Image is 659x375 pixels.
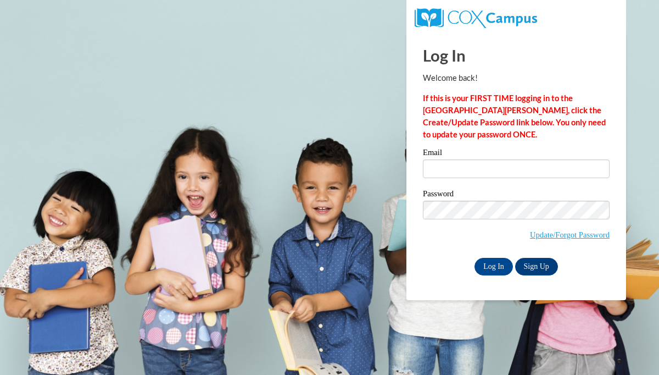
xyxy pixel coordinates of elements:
h1: Log In [423,44,610,67]
label: Password [423,190,610,201]
a: Update/Forgot Password [530,230,610,239]
label: Email [423,148,610,159]
input: Log In [474,258,513,275]
p: Welcome back! [423,72,610,84]
img: COX Campus [415,8,537,28]
a: Sign Up [515,258,558,275]
strong: If this is your FIRST TIME logging in to the [GEOGRAPHIC_DATA][PERSON_NAME], click the Create/Upd... [423,93,606,139]
a: COX Campus [415,13,537,22]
